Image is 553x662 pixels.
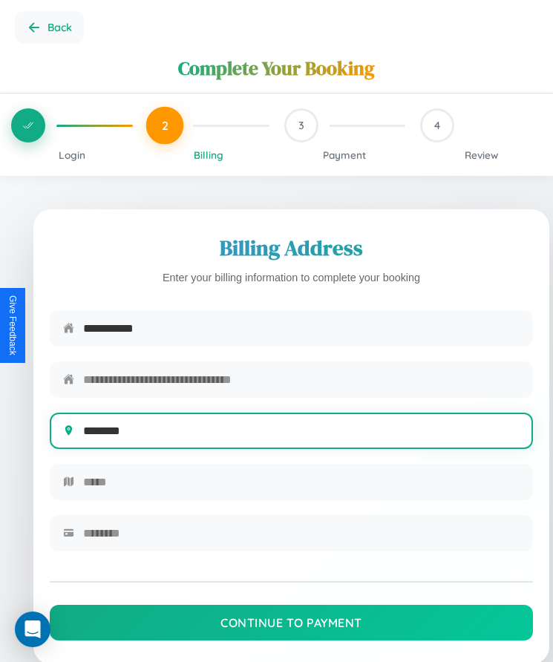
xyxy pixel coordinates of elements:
span: 2 [161,118,168,133]
span: Payment [323,148,366,161]
span: Review [465,148,498,161]
span: Billing [194,148,223,161]
button: Continue to Payment [50,605,533,640]
h2: Billing Address [50,233,533,263]
span: 4 [434,119,440,132]
span: Login [59,148,85,161]
div: Give Feedback [7,295,18,355]
span: 3 [298,119,304,132]
div: Open Intercom Messenger [15,612,50,647]
h1: Complete Your Booking [178,55,375,82]
p: Enter your billing information to complete your booking [50,269,533,288]
button: Go back [15,11,84,44]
